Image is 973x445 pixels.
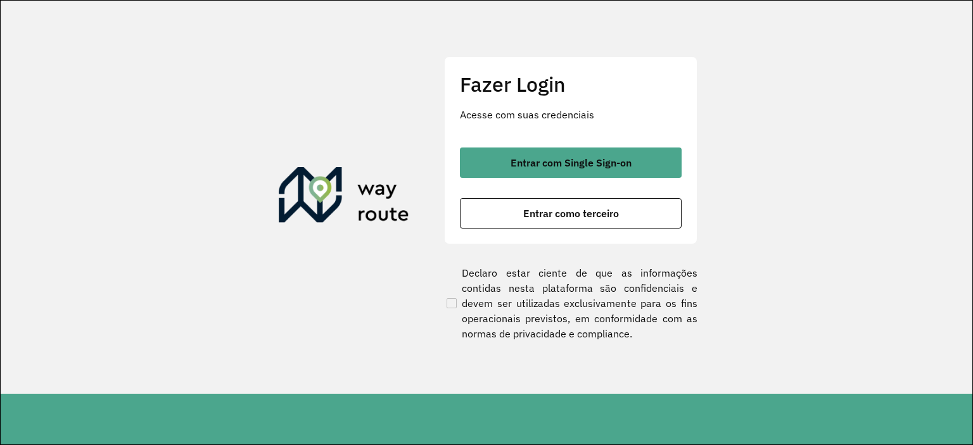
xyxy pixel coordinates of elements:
span: Entrar com Single Sign-on [511,158,632,168]
h2: Fazer Login [460,72,682,96]
img: Roteirizador AmbevTech [279,167,409,228]
label: Declaro estar ciente de que as informações contidas nesta plataforma são confidenciais e devem se... [444,265,697,341]
button: button [460,147,682,178]
button: button [460,198,682,229]
p: Acesse com suas credenciais [460,107,682,122]
span: Entrar como terceiro [523,208,619,218]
